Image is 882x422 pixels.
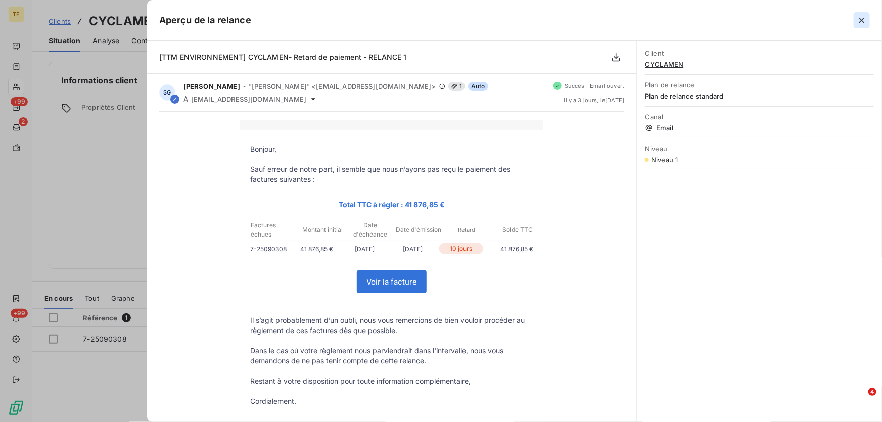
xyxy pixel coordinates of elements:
a: Voir la facture [357,271,426,293]
span: [PERSON_NAME] [183,82,240,90]
p: 41 876,85 € [293,244,341,254]
p: Date d'échéance [347,221,394,239]
span: 1 [448,82,465,91]
span: - [243,83,246,89]
p: Cordialement. [250,396,533,406]
p: Restant à votre disposition pour toute information complémentaire, [250,376,533,386]
span: Plan de relance standard [645,92,874,100]
span: [EMAIL_ADDRESS][DOMAIN_NAME] [191,95,306,103]
span: 4 [868,388,876,396]
span: Canal [645,113,874,121]
p: Retard [443,225,490,235]
p: [DATE] [341,244,389,254]
span: "[PERSON_NAME]" <[EMAIL_ADDRESS][DOMAIN_NAME]> [249,82,436,90]
p: Montant initial [299,225,346,235]
span: Email [645,124,874,132]
span: CYCLAMEN [645,60,874,68]
h5: Aperçu de la relance [159,13,251,27]
iframe: Intercom live chat [848,388,872,412]
span: [TTM ENVIRONNEMENT] CYCLAMEN- Retard de paiement - RELANCE 1 [159,53,407,61]
span: Niveau [645,145,874,153]
p: Sauf erreur de notre part, il semble que nous n’ayons pas reçu le paiement des factures suivantes : [250,164,533,184]
p: 10 jours [439,243,483,254]
div: SG [159,84,175,101]
p: Date d'émission [395,225,442,235]
p: Il s’agit probablement d’un oubli, nous vous remercions de bien vouloir procéder au règlement de ... [250,315,533,336]
p: Bonjour, [250,144,533,154]
span: Client [645,49,874,57]
span: Succès - Email ouvert [565,83,624,89]
span: il y a 3 jours , le [DATE] [564,97,625,103]
p: Solde TTC [491,225,533,235]
p: 7-25090308 [250,244,293,254]
p: [DATE] [389,244,437,254]
p: Dans le cas où votre règlement nous parviendrait dans l'intervalle, nous vous demandons de ne pas... [250,346,533,366]
p: 41 876,85 € [485,244,533,254]
p: Factures échues [251,221,298,239]
p: Total TTC à régler : 41 876,85 € [250,199,533,210]
span: Plan de relance [645,81,874,89]
span: Auto [468,82,488,91]
span: Niveau 1 [651,156,678,164]
span: À [183,95,188,103]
